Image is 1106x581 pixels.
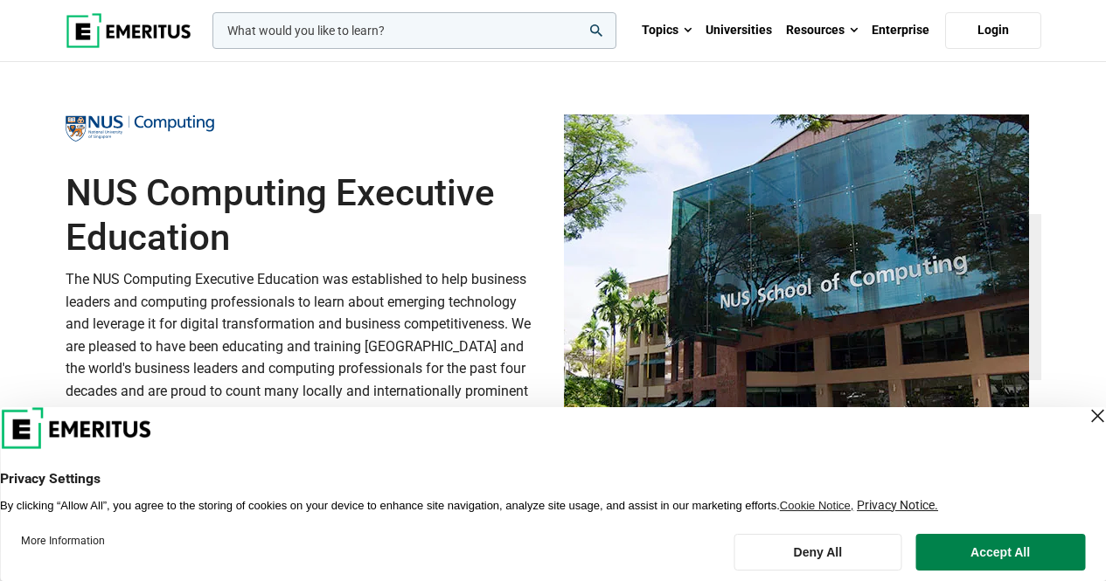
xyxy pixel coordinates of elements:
[66,268,543,425] p: The NUS Computing Executive Education was established to help business leaders and computing prof...
[945,12,1041,49] a: Login
[66,115,214,142] img: NUS Computing Executive Education
[212,12,616,49] input: woocommerce-product-search-field-0
[66,171,543,259] h1: NUS Computing Executive Education
[564,114,1029,435] img: NUS Computing Executive Education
